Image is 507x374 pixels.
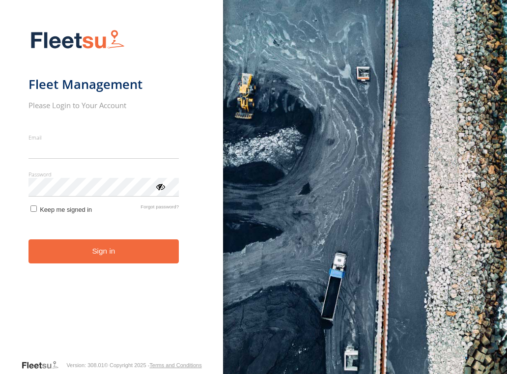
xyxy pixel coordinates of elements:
[104,362,202,368] div: © Copyright 2025 -
[40,206,92,213] span: Keep me signed in
[28,76,179,92] h1: Fleet Management
[28,24,195,359] form: main
[21,360,66,370] a: Visit our Website
[28,100,179,110] h2: Please Login to Your Account
[141,204,179,213] a: Forgot password?
[155,181,165,191] div: ViewPassword
[149,362,201,368] a: Terms and Conditions
[30,205,37,212] input: Keep me signed in
[28,28,127,53] img: Fleetsu
[66,362,104,368] div: Version: 308.01
[28,171,179,178] label: Password
[28,134,179,141] label: Email
[28,239,179,263] button: Sign in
